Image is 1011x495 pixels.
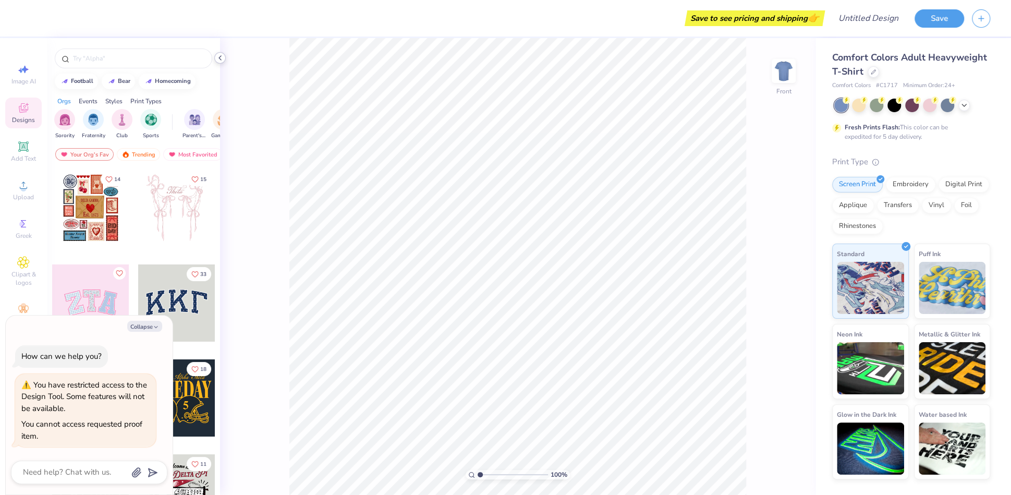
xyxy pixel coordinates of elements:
input: Try "Alpha" [72,53,205,64]
input: Untitled Design [830,8,907,29]
span: 15 [200,177,206,182]
img: Club Image [116,114,128,126]
div: Orgs [57,96,71,106]
div: homecoming [155,78,191,84]
img: Puff Ink [919,262,986,314]
div: Rhinestones [832,219,883,234]
div: Trending [117,148,160,161]
div: filter for Parent's Weekend [182,109,206,140]
button: Like [187,457,211,471]
span: 14 [114,177,120,182]
span: 👉 [808,11,819,24]
img: most_fav.gif [60,151,68,158]
span: 18 [200,367,206,372]
div: football [71,78,93,84]
div: bear [118,78,130,84]
strong: Fresh Prints Flash: [845,123,900,131]
img: Sorority Image [59,114,71,126]
div: filter for Fraternity [82,109,105,140]
img: Glow in the Dark Ink [837,422,904,475]
div: Applique [832,198,874,213]
button: filter button [112,109,132,140]
span: Standard [837,248,864,259]
span: Puff Ink [919,248,941,259]
span: Minimum Order: 24 + [903,81,955,90]
div: filter for Club [112,109,132,140]
button: Save [915,9,964,28]
div: Print Types [130,96,162,106]
div: Embroidery [886,177,935,192]
button: Like [101,172,125,186]
span: Greek [16,232,32,240]
div: filter for Sorority [54,109,75,140]
span: Comfort Colors Adult Heavyweight T-Shirt [832,51,987,78]
button: filter button [82,109,105,140]
div: Transfers [877,198,919,213]
img: Front [773,61,794,81]
span: Game Day [211,132,235,140]
div: Events [79,96,98,106]
img: Sports Image [145,114,157,126]
img: Parent's Weekend Image [189,114,201,126]
span: Fraternity [82,132,105,140]
div: filter for Game Day [211,109,235,140]
span: Neon Ink [837,329,862,340]
div: Styles [105,96,123,106]
button: bear [102,74,135,89]
div: You have restricted access to the Design Tool. Some features will not be available. [21,380,147,414]
button: filter button [54,109,75,140]
div: Front [776,87,791,96]
div: This color can be expedited for 5 day delivery. [845,123,973,141]
button: Like [187,362,211,376]
div: Foil [954,198,979,213]
span: Club [116,132,128,140]
div: Vinyl [922,198,951,213]
button: Like [187,172,211,186]
div: How can we help you? [21,351,102,361]
span: Parent's Weekend [182,132,206,140]
span: 33 [200,272,206,277]
div: filter for Sports [140,109,161,140]
span: Metallic & Glitter Ink [919,329,980,340]
img: trending.gif [121,151,130,158]
button: filter button [211,109,235,140]
div: Most Favorited [163,148,222,161]
span: Comfort Colors [832,81,871,90]
span: Add Text [11,154,36,163]
div: Digital Print [939,177,989,192]
img: Neon Ink [837,342,904,394]
div: Your Org's Fav [55,148,114,161]
span: 100 % [551,470,567,479]
button: homecoming [139,74,196,89]
div: Screen Print [832,177,883,192]
div: You cannot access requested proof item. [21,419,142,441]
img: most_fav.gif [168,151,176,158]
span: Sorority [55,132,75,140]
img: trend_line.gif [144,78,153,84]
span: Clipart & logos [5,270,42,287]
span: Image AI [11,77,36,86]
span: # C1717 [876,81,898,90]
button: Like [113,267,126,280]
img: Game Day Image [217,114,229,126]
span: Upload [13,193,34,201]
button: football [55,74,98,89]
img: trend_line.gif [60,78,69,84]
img: Fraternity Image [88,114,99,126]
button: Like [187,267,211,281]
span: Glow in the Dark Ink [837,409,896,420]
img: Metallic & Glitter Ink [919,342,986,394]
span: Sports [143,132,159,140]
span: 11 [200,462,206,467]
button: Collapse [127,321,162,332]
div: Print Type [832,156,990,168]
img: Water based Ink [919,422,986,475]
img: trend_line.gif [107,78,116,84]
span: Designs [12,116,35,124]
span: Water based Ink [919,409,967,420]
img: Standard [837,262,904,314]
div: Save to see pricing and shipping [687,10,822,26]
button: filter button [140,109,161,140]
button: filter button [182,109,206,140]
